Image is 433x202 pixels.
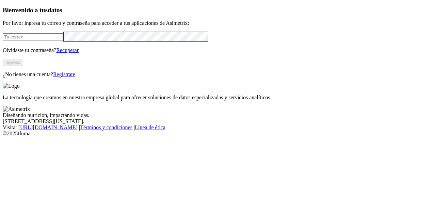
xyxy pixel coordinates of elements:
[3,20,430,26] p: Por favor ingresa tu correo y contraseña para acceder a tus aplicaciones de Asimetrix:
[53,71,75,77] a: Regístrate
[3,106,30,112] img: Asimetrix
[3,131,430,137] div: © 2025 Iluma
[3,95,430,101] p: La tecnología que creamos en nuestra empresa global para ofrecer soluciones de datos especializad...
[3,59,23,66] button: Ingresa
[3,33,63,40] input: Tu correo
[18,124,78,130] a: [URL][DOMAIN_NAME]
[3,112,430,118] div: Diseñando nutrición, impactando vidas.
[3,83,20,89] img: Logo
[48,6,62,14] span: datos
[3,6,430,14] h3: Bienvenido a tus
[3,71,430,78] p: ¿No tienes una cuenta?
[3,47,430,53] p: Olvidaste tu contraseña?
[80,124,132,130] a: Términos y condiciones
[3,118,430,124] div: [STREET_ADDRESS][US_STATE].
[135,124,165,130] a: Línea de ética
[56,47,79,53] a: Recuperar
[3,124,430,131] div: Visita : | |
